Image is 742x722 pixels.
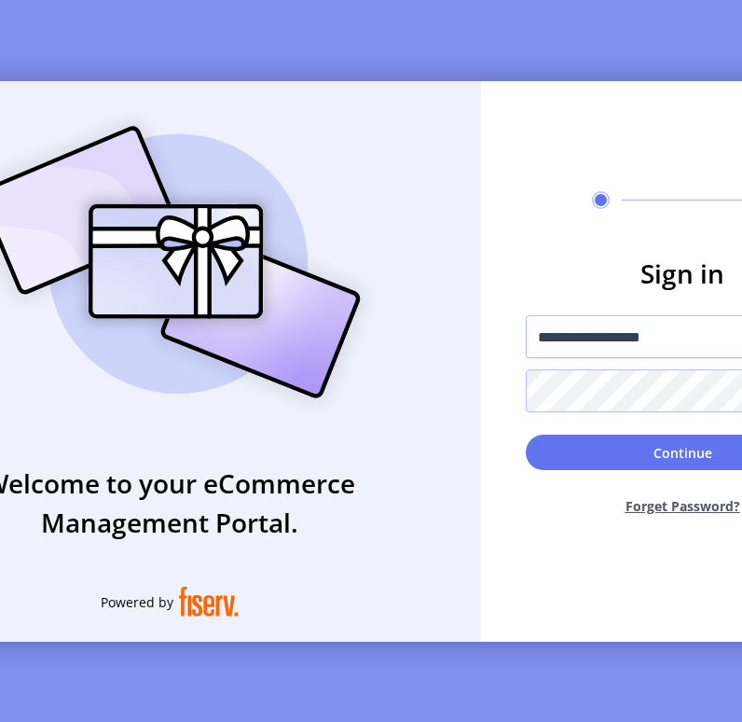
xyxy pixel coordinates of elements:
span: Powered by [101,592,173,612]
